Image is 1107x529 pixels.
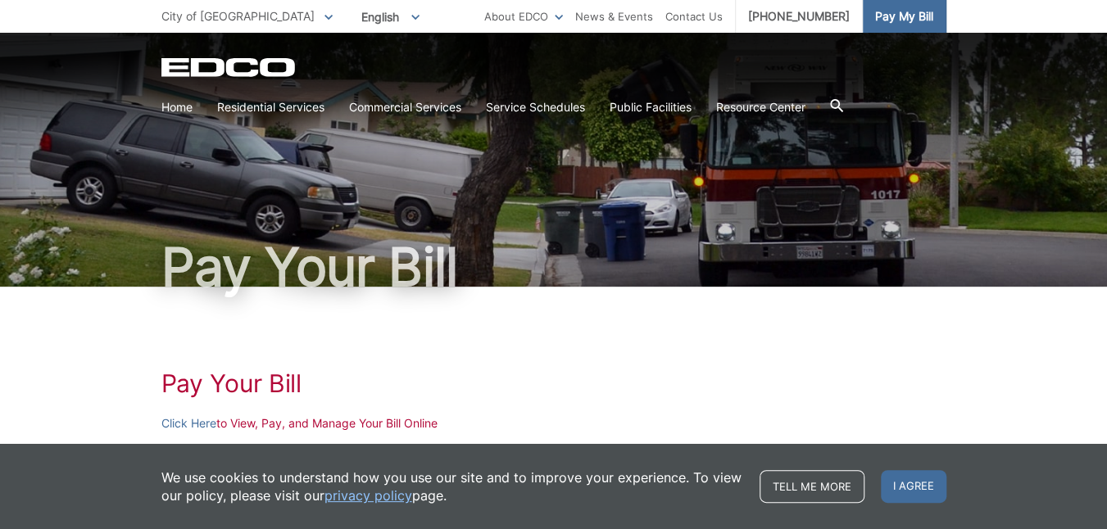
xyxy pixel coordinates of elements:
h1: Pay Your Bill [161,241,946,293]
a: Click Here [161,414,216,432]
a: Contact Us [665,7,723,25]
a: Commercial Services [349,98,461,116]
a: News & Events [575,7,653,25]
a: Home [161,98,193,116]
a: Service Schedules [486,98,585,116]
a: About EDCO [484,7,563,25]
p: to View, Pay, and Manage Your Bill Online [161,414,946,432]
a: privacy policy [324,486,412,504]
span: English [349,3,432,30]
a: Tell me more [760,470,864,503]
a: Residential Services [217,98,324,116]
span: I agree [881,470,946,503]
a: Resource Center [716,98,805,116]
span: City of [GEOGRAPHIC_DATA] [161,9,315,23]
h1: Pay Your Bill [161,368,946,398]
a: EDCD logo. Return to the homepage. [161,57,297,77]
span: Pay My Bill [875,7,933,25]
p: We use cookies to understand how you use our site and to improve your experience. To view our pol... [161,468,743,504]
a: Public Facilities [610,98,692,116]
